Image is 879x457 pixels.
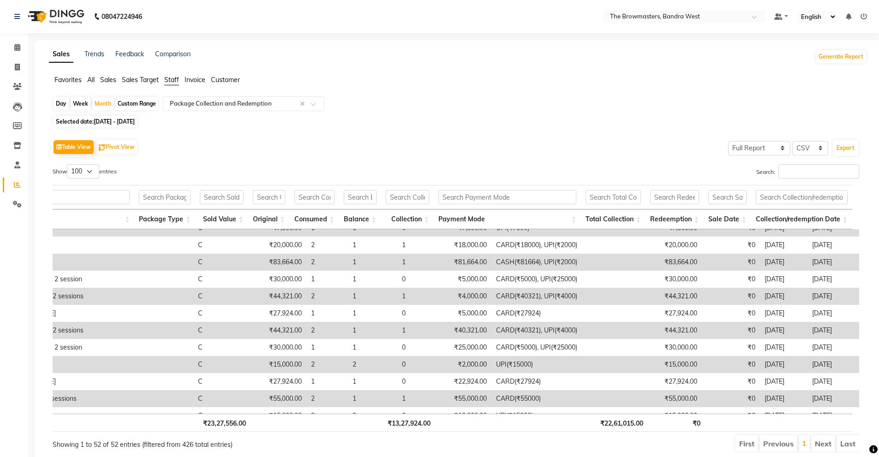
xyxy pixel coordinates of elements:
td: ₹40,321.00 [439,322,491,339]
td: ₹0 [702,305,760,322]
button: Export [833,140,858,156]
td: ₹4,000.00 [439,288,491,305]
td: ₹13,000.00 [439,407,491,424]
td: ₹0 [702,288,760,305]
td: C [193,237,254,254]
td: 1 [348,237,397,254]
td: ₹44,321.00 [637,288,702,305]
td: C [193,271,254,288]
td: 1 [397,390,439,407]
td: ₹30,000.00 [254,271,306,288]
td: ₹15,000.00 [254,407,306,424]
td: [DATE] [760,356,807,373]
td: C [193,356,254,373]
td: CASH(₹81664), UPI(₹2000) [491,254,637,271]
label: Search: [756,164,859,178]
td: C [193,322,254,339]
td: CARD(₹55000) [491,390,637,407]
input: Search Sale Date [708,190,747,204]
td: 1 [348,288,397,305]
span: Invoice [185,76,205,84]
input: Search: [778,164,859,178]
td: 1 [348,373,397,390]
td: ₹0 [702,407,760,424]
span: Customer [211,76,240,84]
th: Package Type: activate to sort column ascending [134,209,195,229]
td: C [193,407,254,424]
td: ₹20,000.00 [254,237,306,254]
input: Search Original [253,190,285,204]
td: ₹27,924.00 [254,373,306,390]
td: ₹15,000.00 [637,356,702,373]
td: ₹18,000.00 [439,237,491,254]
th: Balance: activate to sort column ascending [339,209,381,229]
select: Showentries [67,164,99,178]
th: ₹22,61,015.00 [584,414,648,432]
td: ₹55,000.00 [254,390,306,407]
td: CARD(₹5000), UPI(₹25000) [491,271,637,288]
span: Clear all [300,99,308,109]
img: logo [24,4,87,30]
label: Show entries [53,164,117,178]
td: CARD(₹27924) [491,305,637,322]
td: 1 [306,373,348,390]
td: C [193,373,254,390]
td: 2 [306,288,348,305]
th: Collection/redemption Date: activate to sort column ascending [751,209,852,229]
td: ₹55,000.00 [637,390,702,407]
input: Search Payment Mode [438,190,576,204]
td: 2 [306,407,348,424]
td: ₹0 [702,322,760,339]
th: Collection: activate to sort column ascending [381,209,434,229]
span: Sales Target [122,76,159,84]
td: 1 [306,305,348,322]
button: Pivot View [96,140,137,154]
td: C [193,254,254,271]
b: 08047224946 [102,4,142,30]
td: 2 [306,390,348,407]
td: ₹27,924.00 [254,305,306,322]
td: 0 [397,339,439,356]
img: pivot.png [99,144,106,151]
td: 1 [397,288,439,305]
td: 0 [397,373,439,390]
td: [DATE] [760,305,807,322]
td: 0 [397,271,439,288]
td: 2 [306,254,348,271]
td: 0 [397,407,439,424]
td: UPI(₹15000) [491,356,637,373]
span: Sales [100,76,116,84]
th: Payment Mode: activate to sort column ascending [434,209,581,229]
td: 1 [397,254,439,271]
input: Search Package Type [139,190,191,204]
td: ₹0 [702,254,760,271]
td: 2 [348,356,397,373]
td: C [193,305,254,322]
td: ₹25,000.00 [439,339,491,356]
th: Total Collection: activate to sort column ascending [581,209,646,229]
td: ₹0 [702,271,760,288]
td: CARD(₹5000), UPI(₹25000) [491,339,637,356]
div: Day [54,97,69,110]
span: [DATE] - [DATE] [94,118,135,125]
td: 1 [306,271,348,288]
td: CARD(₹40321), UPI(₹4000) [491,288,637,305]
td: ₹2,000.00 [439,356,491,373]
td: 1 [397,237,439,254]
td: ₹81,664.00 [439,254,491,271]
td: ₹44,321.00 [254,322,306,339]
td: [DATE] [760,373,807,390]
button: Table View [54,140,94,154]
td: [DATE] [760,407,807,424]
td: [DATE] [760,390,807,407]
td: ₹44,321.00 [254,288,306,305]
td: ₹0 [702,339,760,356]
td: ₹0 [702,390,760,407]
span: Favorites [54,76,82,84]
a: Feedback [115,50,144,58]
input: Search Total Collection [586,190,641,204]
td: [DATE] [760,271,807,288]
td: 0 [397,305,439,322]
td: ₹15,000.00 [254,356,306,373]
td: ₹30,000.00 [254,339,306,356]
